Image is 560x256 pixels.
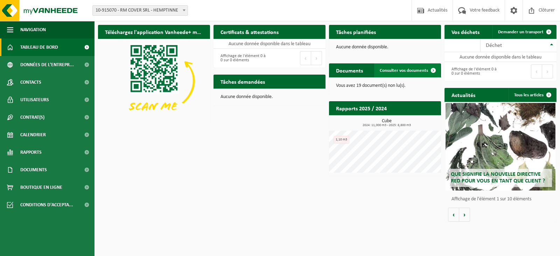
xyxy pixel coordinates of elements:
div: Affichage de l'élément 0 à 0 sur 0 éléments [217,50,266,66]
span: Tableau de bord [20,39,58,56]
button: Next [311,51,322,65]
span: Que signifie la nouvelle directive RED pour vous en tant que client ? [451,172,545,184]
a: Consulter les rapports [380,115,440,129]
img: Download de VHEPlus App [98,39,210,123]
h2: Tâches demandées [213,75,272,88]
p: Vous avez 19 document(s) non lu(s). [336,83,434,88]
p: Aucune donnée disponible. [336,45,434,50]
h2: Vos déchets [444,25,486,39]
h2: Actualités [444,88,482,102]
h2: Certificats & attestations [213,25,286,39]
td: Aucune donnée disponible dans le tableau [444,52,556,62]
h3: Cube [332,119,441,127]
button: Volgende [459,208,470,222]
button: Vorige [448,208,459,222]
h2: Téléchargez l'application Vanheede+ maintenant! [98,25,210,39]
span: Boutique en ligne [20,179,62,196]
button: Previous [300,51,311,65]
span: Déchet [486,43,502,48]
span: Conditions d'accepta... [20,196,73,214]
span: 10-915070 - RM COVER SRL - HEMPTINNE [92,5,188,16]
span: Navigation [20,21,46,39]
a: Consulter vos documents [374,63,440,77]
button: Previous [531,64,542,78]
span: Demander un transport [498,30,544,34]
span: 10-915070 - RM COVER SRL - HEMPTINNE [93,6,188,15]
a: Que signifie la nouvelle directive RED pour vous en tant que client ? [446,103,555,191]
span: Utilisateurs [20,91,49,109]
a: Demander un transport [492,25,556,39]
h2: Documents [329,63,370,77]
a: Tous les articles [509,88,556,102]
h2: Tâches planifiées [329,25,383,39]
span: Données de l'entrepr... [20,56,74,74]
span: Calendrier [20,126,46,144]
span: Documents [20,161,47,179]
span: Contacts [20,74,41,91]
h2: Rapports 2025 / 2024 [329,101,394,115]
span: 2024: 11,000 m3 - 2025: 8,800 m3 [332,124,441,127]
div: Affichage de l'élément 0 à 0 sur 0 éléments [448,64,497,79]
button: Next [542,64,553,78]
td: Aucune donnée disponible dans le tableau [213,39,325,49]
span: Rapports [20,144,42,161]
p: Aucune donnée disponible. [220,95,318,99]
div: 1,10 m3 [334,136,349,144]
span: Contrat(s) [20,109,44,126]
span: Consulter vos documents [380,68,428,73]
p: Affichage de l'élément 1 sur 10 éléments [451,197,553,202]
